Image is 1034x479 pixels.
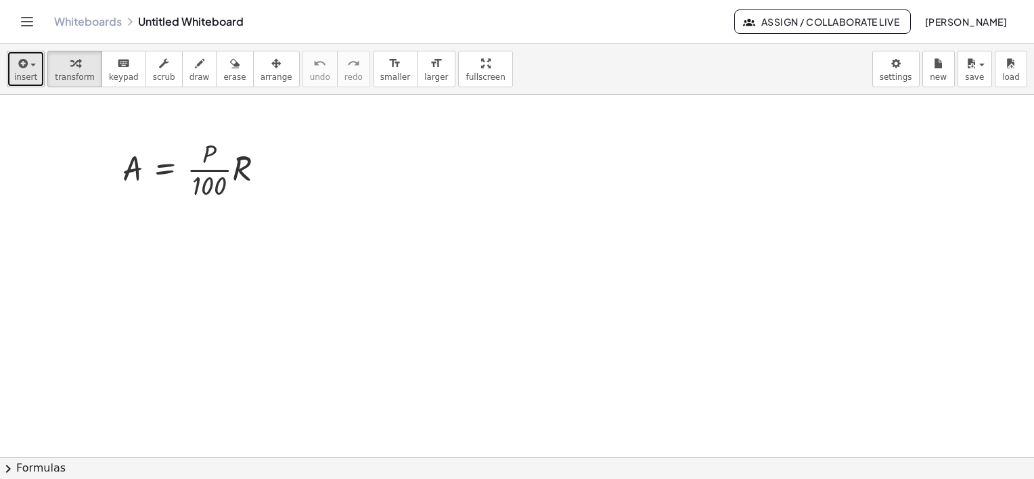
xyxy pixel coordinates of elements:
[54,15,122,28] a: Whiteboards
[388,55,401,72] i: format_size
[302,51,338,87] button: undoundo
[466,72,505,82] span: fullscreen
[880,72,912,82] span: settings
[7,51,45,87] button: insert
[924,16,1007,28] span: [PERSON_NAME]
[310,72,330,82] span: undo
[14,72,37,82] span: insert
[216,51,253,87] button: erase
[347,55,360,72] i: redo
[16,11,38,32] button: Toggle navigation
[182,51,217,87] button: draw
[145,51,183,87] button: scrub
[872,51,920,87] button: settings
[746,16,899,28] span: Assign / Collaborate Live
[344,72,363,82] span: redo
[965,72,984,82] span: save
[995,51,1027,87] button: load
[417,51,455,87] button: format_sizelarger
[914,9,1018,34] button: [PERSON_NAME]
[458,51,512,87] button: fullscreen
[337,51,370,87] button: redoredo
[922,51,955,87] button: new
[253,51,300,87] button: arrange
[47,51,102,87] button: transform
[109,72,139,82] span: keypad
[380,72,410,82] span: smaller
[373,51,418,87] button: format_sizesmaller
[313,55,326,72] i: undo
[958,51,992,87] button: save
[117,55,130,72] i: keyboard
[734,9,911,34] button: Assign / Collaborate Live
[430,55,443,72] i: format_size
[189,72,210,82] span: draw
[223,72,246,82] span: erase
[153,72,175,82] span: scrub
[102,51,146,87] button: keyboardkeypad
[424,72,448,82] span: larger
[930,72,947,82] span: new
[1002,72,1020,82] span: load
[261,72,292,82] span: arrange
[55,72,95,82] span: transform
